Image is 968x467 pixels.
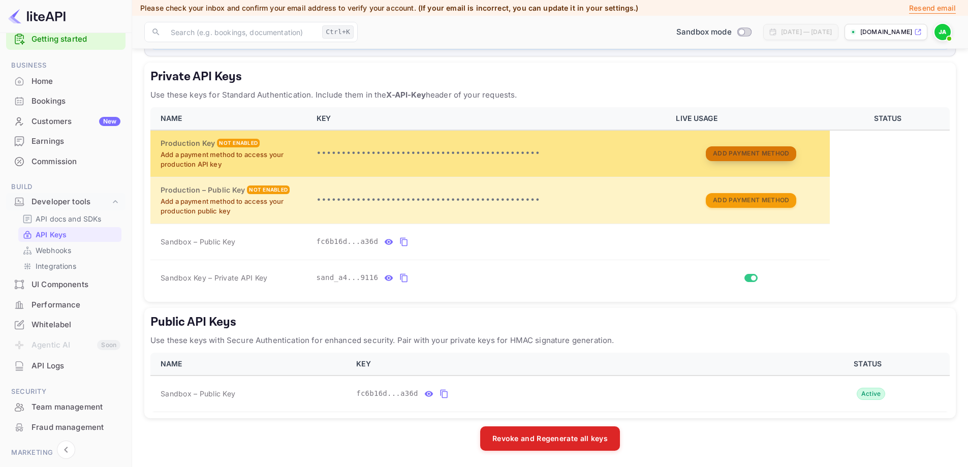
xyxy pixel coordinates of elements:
div: Performance [6,295,126,315]
div: Developer tools [6,193,126,211]
p: Resend email [909,3,956,14]
div: Commission [6,152,126,172]
table: private api keys table [150,107,950,296]
div: Whitelabel [32,319,120,331]
p: ••••••••••••••••••••••••••••••••••••••••••••• [317,194,664,206]
a: Team management [6,397,126,416]
th: LIVE USAGE [670,107,830,130]
th: NAME [150,353,350,376]
h6: Production – Public Key [161,184,245,196]
span: Sandbox Key – Private API Key [161,273,267,282]
h5: Private API Keys [150,69,950,85]
div: API Keys [18,227,121,242]
p: Webhooks [36,245,71,256]
div: Getting started [6,29,126,50]
a: API Keys [22,229,117,240]
th: STATUS [790,353,950,376]
a: Fraud management [6,418,126,437]
span: (If your email is incorrect, you can update it in your settings.) [418,4,639,12]
span: Please check your inbox and confirm your email address to verify your account. [140,4,416,12]
button: Revoke and Regenerate all keys [480,426,620,451]
div: Whitelabel [6,315,126,335]
button: Add Payment Method [706,146,796,161]
span: Business [6,60,126,71]
span: fc6b16d...a36d [356,388,418,399]
a: API docs and SDKs [22,213,117,224]
div: API Logs [32,360,120,372]
a: Whitelabel [6,315,126,334]
span: Marketing [6,447,126,458]
th: STATUS [830,107,950,130]
div: Integrations [18,259,121,273]
p: ••••••••••••••••••••••••••••••••••••••••••••• [317,147,664,160]
div: Bookings [6,91,126,111]
span: Build [6,181,126,193]
th: NAME [150,107,310,130]
div: Earnings [6,132,126,151]
p: Integrations [36,261,76,271]
div: Home [6,72,126,91]
div: Not enabled [247,185,290,194]
th: KEY [350,353,790,376]
a: Performance [6,295,126,314]
span: sand_a4...9116 [317,272,379,283]
p: API Keys [36,229,67,240]
a: UI Components [6,275,126,294]
div: Fraud management [6,418,126,438]
button: Add Payment Method [706,193,796,208]
span: Sandbox – Public Key [161,388,235,399]
div: Switch to Production mode [672,26,755,38]
a: Integrations [22,261,117,271]
span: Sandbox – Public Key [161,236,235,247]
div: Customers [32,116,120,128]
a: Getting started [32,34,120,45]
th: KEY [310,107,670,130]
div: Earnings [32,136,120,147]
div: Performance [32,299,120,311]
div: CustomersNew [6,112,126,132]
a: Commission [6,152,126,171]
a: CustomersNew [6,112,126,131]
p: Use these keys for Standard Authentication. Include them in the header of your requests. [150,89,950,101]
a: Add Payment Method [706,148,796,157]
strong: X-API-Key [386,90,425,100]
div: Fraud management [32,422,120,433]
div: Ctrl+K [322,25,354,39]
h5: Public API Keys [150,314,950,330]
a: Add Payment Method [706,195,796,204]
a: Home [6,72,126,90]
button: Collapse navigation [57,441,75,459]
p: Add a payment method to access your production public key [161,197,304,216]
span: Security [6,386,126,397]
a: Bookings [6,91,126,110]
input: Search (e.g. bookings, documentation) [165,22,318,42]
img: Jack A [934,24,951,40]
div: API docs and SDKs [18,211,121,226]
span: fc6b16d...a36d [317,236,379,247]
div: Webhooks [18,243,121,258]
div: Developer tools [32,196,110,208]
div: New [99,117,120,126]
h6: Production Key [161,138,215,149]
div: UI Components [6,275,126,295]
table: public api keys table [150,353,950,412]
div: Team management [32,401,120,413]
div: Commission [32,156,120,168]
div: Active [857,388,886,400]
img: LiteAPI logo [8,8,66,24]
div: Team management [6,397,126,417]
div: API Logs [6,356,126,376]
a: Webhooks [22,245,117,256]
div: Home [32,76,120,87]
div: [DATE] — [DATE] [781,27,832,37]
div: Not enabled [217,139,260,147]
span: Sandbox mode [676,26,732,38]
p: Use these keys with Secure Authentication for enhanced security. Pair with your private keys for ... [150,334,950,347]
p: [DOMAIN_NAME] [860,27,912,37]
div: Bookings [32,96,120,107]
a: Earnings [6,132,126,150]
p: Add a payment method to access your production API key [161,150,304,170]
a: API Logs [6,356,126,375]
div: UI Components [32,279,120,291]
p: API docs and SDKs [36,213,102,224]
